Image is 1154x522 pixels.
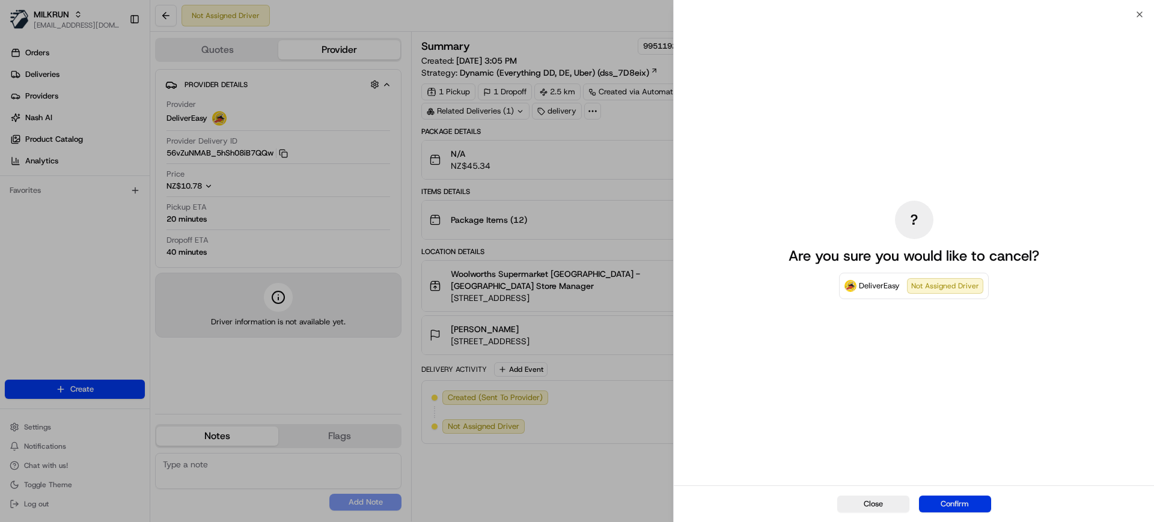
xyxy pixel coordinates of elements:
[789,246,1039,266] p: Are you sure you would like to cancel?
[895,201,933,239] div: ?
[859,280,900,292] span: DeliverEasy
[844,280,856,292] img: DeliverEasy
[919,496,991,512] button: Confirm
[837,496,909,512] button: Close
